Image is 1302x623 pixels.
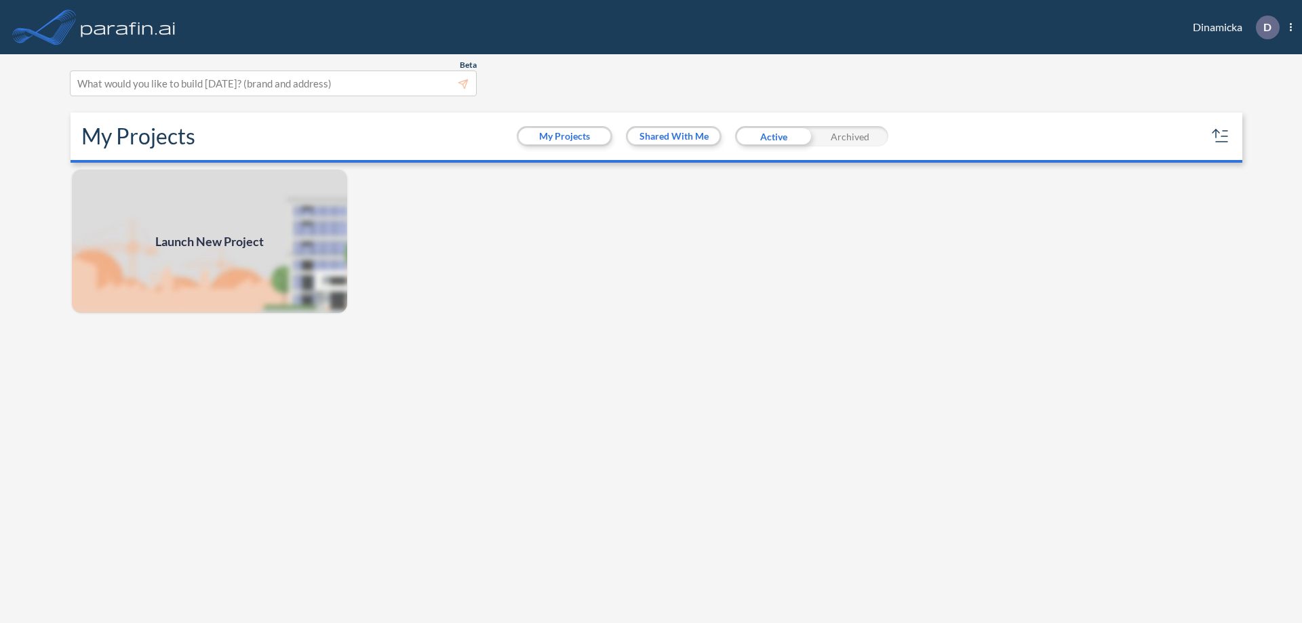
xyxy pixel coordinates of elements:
[735,126,812,146] div: Active
[71,168,349,315] a: Launch New Project
[78,14,178,41] img: logo
[1263,21,1271,33] p: D
[628,128,719,144] button: Shared With Me
[519,128,610,144] button: My Projects
[1210,125,1231,147] button: sort
[81,123,195,149] h2: My Projects
[155,233,264,251] span: Launch New Project
[1172,16,1292,39] div: Dinamicka
[460,60,477,71] span: Beta
[71,168,349,315] img: add
[812,126,888,146] div: Archived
